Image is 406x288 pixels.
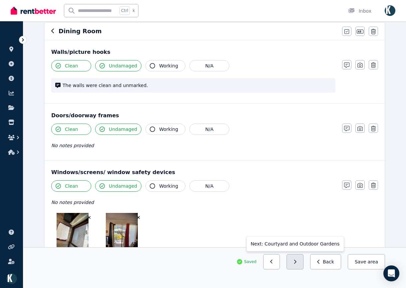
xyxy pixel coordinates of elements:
div: Walls/picture hooks [51,48,378,56]
div: Inbox [348,8,371,14]
button: N/A [189,124,229,135]
button: Back [310,254,341,269]
button: N/A [189,60,229,71]
span: Clean [65,126,78,133]
h6: Dining Room [59,27,102,36]
div: Doors/doorway frames [51,112,378,120]
img: Omid Ferdowsian as trustee for The Ferdowsian Trust [385,5,395,16]
button: Working [145,124,185,135]
span: Saved [244,259,257,264]
button: Clean [51,60,91,71]
button: Save area [348,254,385,269]
span: The walls were clean and unmarked. [63,82,331,89]
span: Working [159,126,178,133]
span: No notes provided [51,143,94,148]
img: Omid Ferdowsian as trustee for The Ferdowsian Trust [6,273,17,284]
span: Undamaged [109,62,137,69]
button: Undamaged [95,124,141,135]
div: Open Intercom Messenger [383,265,399,281]
button: Clean [51,124,91,135]
span: Clean [65,183,78,189]
img: IMG_1702.jpg [57,213,89,255]
img: IMG_1701.jpg [106,213,138,255]
span: Undamaged [109,183,137,189]
span: No notes provided [51,200,94,205]
span: Working [159,183,178,189]
div: Next: Courtyard and Outdoor Gardens [246,236,344,251]
button: Undamaged [95,180,141,192]
span: k [132,8,135,13]
button: N/A [189,180,229,192]
button: Working [145,180,185,192]
span: area [368,258,378,265]
button: Undamaged [95,60,141,71]
span: Clean [65,62,78,69]
div: Windows/screens/ window safety devices [51,168,378,176]
span: Ctrl [119,6,130,15]
button: Working [145,60,185,71]
button: Clean [51,180,91,192]
span: Working [159,62,178,69]
img: RentBetter [11,6,56,16]
span: Undamaged [109,126,137,133]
